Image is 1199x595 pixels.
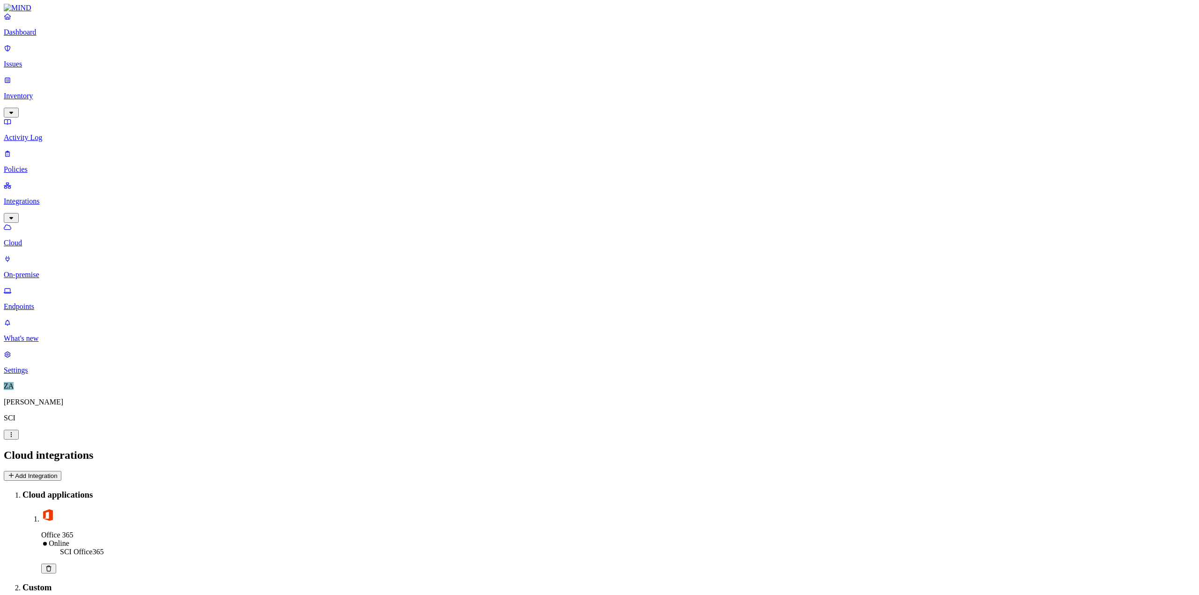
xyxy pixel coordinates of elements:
[4,44,1195,68] a: Issues
[4,366,1195,375] p: Settings
[4,149,1195,174] a: Policies
[4,239,1195,247] p: Cloud
[4,12,1195,37] a: Dashboard
[4,382,14,390] span: ZA
[22,582,1195,593] h3: Custom
[4,28,1195,37] p: Dashboard
[41,531,74,539] span: Office 365
[4,318,1195,343] a: What's new
[4,4,1195,12] a: MIND
[4,92,1195,100] p: Inventory
[4,255,1195,279] a: On-premise
[4,334,1195,343] p: What's new
[4,286,1195,311] a: Endpoints
[4,302,1195,311] p: Endpoints
[4,471,61,481] button: Add Integration
[41,508,54,522] img: office-365
[4,165,1195,174] p: Policies
[60,548,104,556] span: SCI Office365
[49,539,69,547] span: Online
[4,414,1195,422] p: SCI
[4,449,1195,462] h2: Cloud integrations
[4,133,1195,142] p: Activity Log
[4,118,1195,142] a: Activity Log
[4,223,1195,247] a: Cloud
[4,4,31,12] img: MIND
[4,398,1195,406] p: [PERSON_NAME]
[4,76,1195,116] a: Inventory
[4,60,1195,68] p: Issues
[22,490,1195,500] h3: Cloud applications
[4,181,1195,221] a: Integrations
[4,271,1195,279] p: On-premise
[4,197,1195,206] p: Integrations
[4,350,1195,375] a: Settings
